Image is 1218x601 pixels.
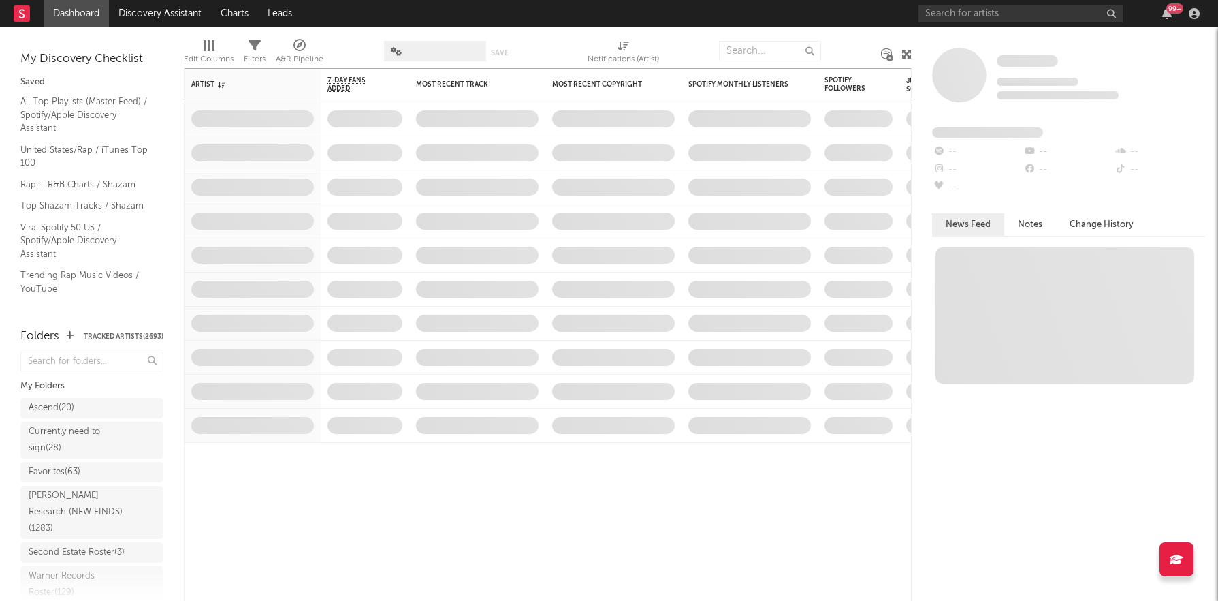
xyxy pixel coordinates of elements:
div: Filters [244,51,266,67]
div: Second Estate Roster ( 3 ) [29,544,125,561]
span: Tracking Since: [DATE] [997,78,1078,86]
span: Fans Added by Platform [932,127,1043,138]
div: Folders [20,328,59,345]
a: Favorites(63) [20,462,163,482]
a: Rap + R&B Charts / Shazam [20,177,150,192]
a: Trending Rap Music Videos / YouTube [20,268,150,296]
div: My Discovery Checklist [20,51,163,67]
input: Search for folders... [20,352,163,371]
a: Viral Spotify 50 US / Spotify/Apple Discovery Assistant [20,220,150,262]
div: Jump Score [906,77,940,93]
div: Filters [244,34,266,74]
div: A&R Pipeline [276,34,323,74]
div: Ascend ( 20 ) [29,400,74,416]
a: Ascend(20) [20,398,163,418]
a: Top Shazam Tracks / Shazam [20,198,150,213]
div: -- [1023,143,1113,161]
button: Tracked Artists(2693) [84,333,163,340]
input: Search for artists [918,5,1123,22]
div: -- [1023,161,1113,179]
div: Warner Records Roster ( 129 ) [29,568,125,601]
div: -- [1114,143,1204,161]
span: Some Artist [997,55,1058,67]
a: Second Estate Roster(3) [20,542,163,563]
div: -- [1114,161,1204,179]
div: Spotify Monthly Listeners [688,80,790,89]
div: -- [932,179,1023,196]
a: Some Artist [997,55,1058,68]
button: Change History [1056,213,1147,236]
div: Spotify Followers [824,76,872,93]
span: 7-Day Fans Added [327,76,382,93]
div: [PERSON_NAME] Research (NEW FINDS) ( 1283 ) [29,488,125,537]
div: Most Recent Track [416,80,518,89]
div: Saved [20,74,163,91]
div: Notifications (Artist) [588,34,659,74]
div: Edit Columns [184,34,234,74]
button: 99+ [1162,8,1172,19]
div: -- [932,161,1023,179]
div: Currently need to sign ( 28 ) [29,424,125,457]
input: Search... [719,41,821,61]
div: My Folders [20,378,163,395]
button: Save [491,49,509,57]
a: Currently need to sign(28) [20,422,163,459]
a: [PERSON_NAME] Research (NEW FINDS)(1283) [20,486,163,539]
span: 0 fans last week [997,91,1119,99]
div: Edit Columns [184,51,234,67]
button: Notes [1004,213,1056,236]
a: United States/Rap / iTunes Top 100 [20,142,150,170]
button: News Feed [932,213,1004,236]
div: Artist [191,80,293,89]
div: Favorites ( 63 ) [29,464,80,480]
div: 99 + [1166,3,1183,14]
div: A&R Pipeline [276,51,323,67]
a: All Top Playlists (Master Feed) / Spotify/Apple Discovery Assistant [20,94,150,136]
div: Notifications (Artist) [588,51,659,67]
div: Most Recent Copyright [552,80,654,89]
div: -- [932,143,1023,161]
